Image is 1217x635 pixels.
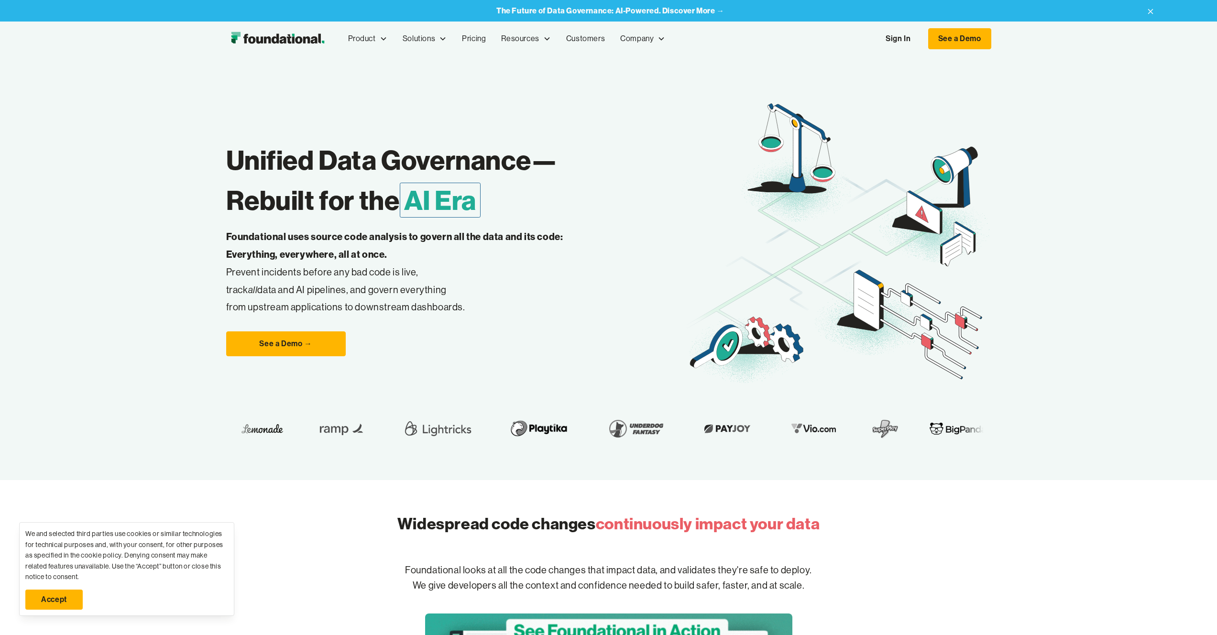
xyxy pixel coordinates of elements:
[25,590,83,610] a: Accept
[403,33,435,45] div: Solutions
[1045,524,1217,635] iframe: Chat Widget
[505,415,573,442] img: Playtika
[226,331,346,356] a: See a Demo →
[876,29,920,49] a: Sign In
[620,33,654,45] div: Company
[226,29,329,48] img: Foundational Logo
[454,23,493,55] a: Pricing
[496,6,724,15] a: The Future of Data Governance: AI-Powered. Discover More →
[928,28,991,49] a: See a Demo
[699,421,756,436] img: Payjoy
[241,421,283,436] img: Lemonade
[786,421,842,436] img: Vio.com
[613,23,673,55] div: Company
[930,421,986,436] img: BigPanda
[596,514,820,534] span: continuously impact your data
[559,23,613,55] a: Customers
[226,228,593,316] p: Prevent incidents before any bad code is live, track data and AI pipelines, and govern everything...
[226,140,685,220] h1: Unified Data Governance— Rebuilt for the
[603,415,669,442] img: Underdog Fantasy
[400,183,481,218] span: AI Era
[248,284,258,296] em: all
[402,415,474,442] img: Lightricks
[226,230,563,260] strong: Foundational uses source code analysis to govern all the data and its code: Everything, everywher...
[501,33,539,45] div: Resources
[872,415,899,442] img: SuperPlay
[348,33,376,45] div: Product
[25,528,228,582] div: We and selected third parties use cookies or similar technologies for technical purposes and, wit...
[314,415,371,442] img: Ramp
[493,23,558,55] div: Resources
[340,23,395,55] div: Product
[226,29,329,48] a: home
[303,547,915,609] p: Foundational looks at all the code changes that impact data, and validates they're safe to deploy...
[397,513,820,535] h2: Widespread code changes
[395,23,454,55] div: Solutions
